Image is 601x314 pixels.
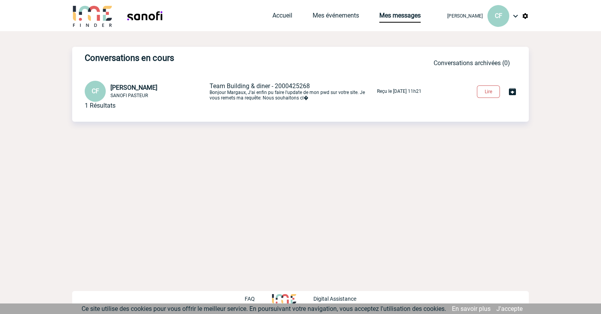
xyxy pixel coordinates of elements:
[272,12,292,23] a: Accueil
[210,82,310,90] span: Team Building & diner - 2000425268
[508,87,517,96] img: Archiver la conversation
[471,87,508,95] a: Lire
[447,13,483,19] span: [PERSON_NAME]
[272,294,296,303] img: http://www.idealmeetingsevents.fr/
[434,59,510,67] a: Conversations archivées (0)
[85,53,319,63] h3: Conversations en cours
[72,5,113,27] img: IME-Finder
[92,87,99,95] span: CF
[85,81,208,102] div: Conversation privée : Client - Agence
[245,296,255,302] p: FAQ
[313,296,356,302] p: Digital Assistance
[110,84,157,91] span: [PERSON_NAME]
[110,93,148,98] span: SANOFI PASTEUR
[452,305,491,312] a: En savoir plus
[477,85,500,98] button: Lire
[210,82,375,101] p: Bonjour Margaux, J'ai enfin pu faire l'update de mon pwd sur votre site. Je vous remets ma requêt...
[379,12,421,23] a: Mes messages
[495,12,502,20] span: CF
[377,89,421,94] p: Reçu le [DATE] 11h21
[245,294,272,302] a: FAQ
[85,102,116,109] div: 1 Résultats
[85,87,421,94] a: CF [PERSON_NAME] SANOFI PASTEUR Team Building & diner - 2000425268Bonjour Margaux, J'ai enfin pu ...
[82,305,446,312] span: Ce site utilise des cookies pour vous offrir le meilleur service. En poursuivant votre navigation...
[313,12,359,23] a: Mes événements
[496,305,523,312] a: J'accepte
